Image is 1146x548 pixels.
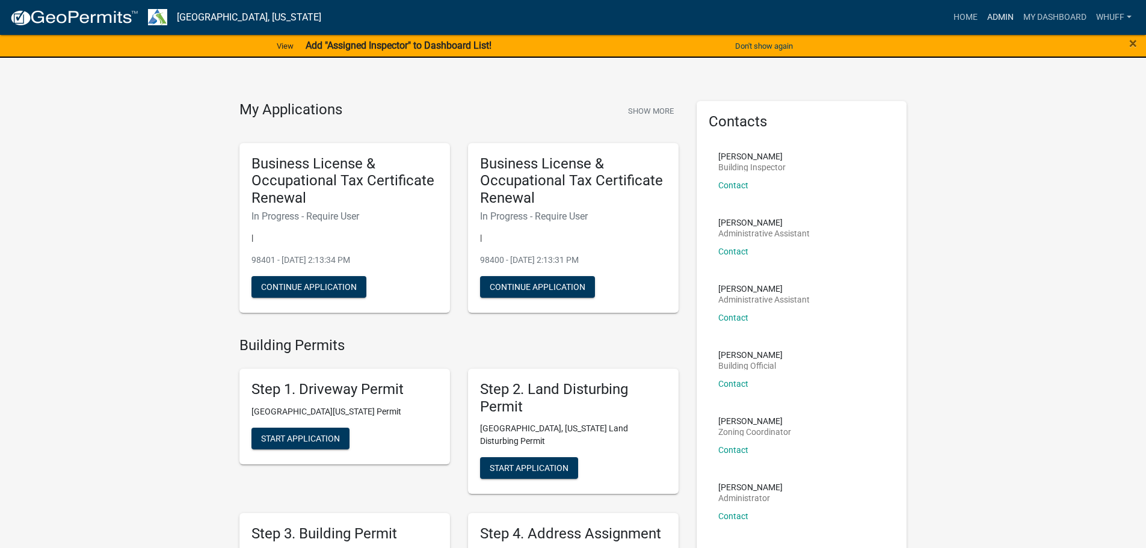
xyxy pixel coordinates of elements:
a: [GEOGRAPHIC_DATA], [US_STATE] [177,7,321,28]
a: Admin [982,6,1018,29]
button: Start Application [480,457,578,479]
a: Contact [718,379,748,389]
p: Building Inspector [718,163,786,171]
a: Contact [718,313,748,322]
p: | [251,232,438,244]
p: 98400 - [DATE] 2:13:31 PM [480,254,667,266]
p: [GEOGRAPHIC_DATA][US_STATE] Permit [251,405,438,418]
p: [PERSON_NAME] [718,417,791,425]
p: Building Official [718,362,783,370]
strong: Add "Assigned Inspector" to Dashboard List! [306,40,491,51]
h5: Step 2. Land Disturbing Permit [480,381,667,416]
p: 98401 - [DATE] 2:13:34 PM [251,254,438,266]
p: [PERSON_NAME] [718,351,783,359]
p: | [480,232,667,244]
a: Home [949,6,982,29]
button: Continue Application [251,276,366,298]
h4: Building Permits [239,337,679,354]
button: Close [1129,36,1137,51]
a: Contact [718,247,748,256]
a: Contact [718,511,748,521]
p: Zoning Coordinator [718,428,791,436]
a: View [272,36,298,56]
p: [PERSON_NAME] [718,152,786,161]
button: Start Application [251,428,350,449]
p: Administrative Assistant [718,295,810,304]
h5: Contacts [709,113,895,131]
p: Administrative Assistant [718,229,810,238]
span: Start Application [490,463,568,473]
p: [PERSON_NAME] [718,218,810,227]
img: Troup County, Georgia [148,9,167,25]
button: Don't show again [730,36,798,56]
span: Start Application [261,433,340,443]
h5: Business License & Occupational Tax Certificate Renewal [251,155,438,207]
h5: Step 3. Building Permit [251,525,438,543]
h5: Business License & Occupational Tax Certificate Renewal [480,155,667,207]
span: × [1129,35,1137,52]
button: Show More [623,101,679,121]
button: Continue Application [480,276,595,298]
a: whuff [1091,6,1136,29]
p: [PERSON_NAME] [718,483,783,491]
a: Contact [718,445,748,455]
p: Administrator [718,494,783,502]
p: [PERSON_NAME] [718,285,810,293]
h6: In Progress - Require User [480,211,667,222]
h6: In Progress - Require User [251,211,438,222]
h4: My Applications [239,101,342,119]
h5: Step 1. Driveway Permit [251,381,438,398]
a: Contact [718,180,748,190]
a: My Dashboard [1018,6,1091,29]
p: [GEOGRAPHIC_DATA], [US_STATE] Land Disturbing Permit [480,422,667,448]
h5: Step 4. Address Assignment [480,525,667,543]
